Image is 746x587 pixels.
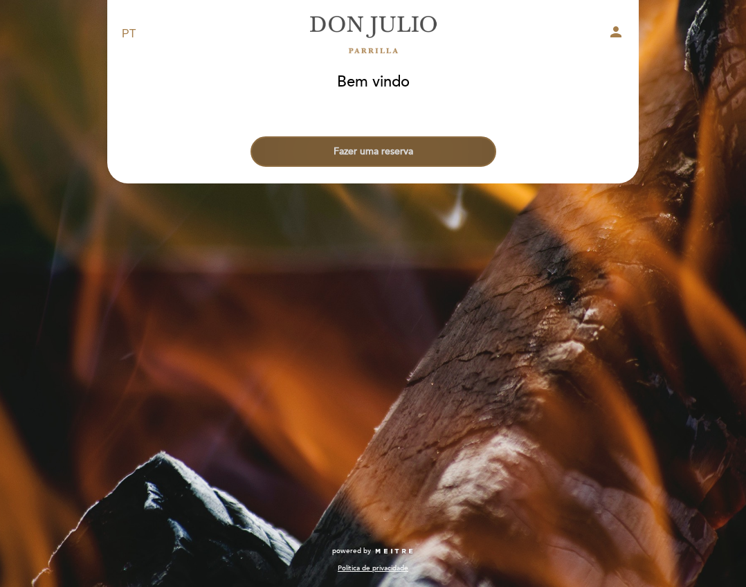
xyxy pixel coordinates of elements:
button: Fazer uma reserva [251,136,496,167]
a: Política de privacidade [338,563,408,573]
a: powered by [332,546,414,556]
h1: Bem vindo [337,74,410,91]
a: [PERSON_NAME] [286,15,460,53]
span: powered by [332,546,371,556]
i: person [608,24,624,40]
button: person [608,24,624,45]
img: MEITRE [374,548,414,555]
